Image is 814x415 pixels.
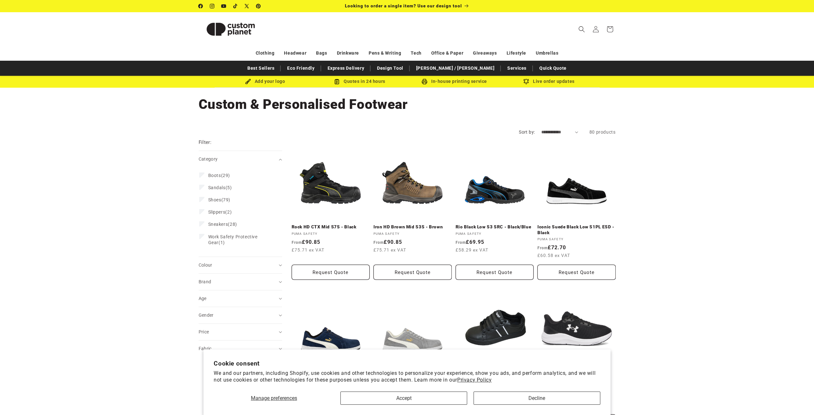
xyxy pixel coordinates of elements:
[208,185,232,190] span: (5)
[523,79,529,84] img: Order updates
[284,48,306,59] a: Headwear
[411,48,421,59] a: Tech
[208,222,228,227] span: Sneakers
[208,185,226,190] span: Sandals
[208,173,221,178] span: Boots
[199,290,282,307] summary: Age (0 selected)
[473,48,497,59] a: Giveaways
[422,79,427,84] img: In-house printing
[413,63,498,74] a: [PERSON_NAME] / [PERSON_NAME]
[199,324,282,340] summary: Price
[474,392,600,405] button: Decline
[199,279,211,284] span: Brand
[324,63,368,74] a: Express Delivery
[214,370,600,384] p: We and our partners, including Shopify, use cookies and other technologies to personalize your ex...
[256,48,275,59] a: Clothing
[199,262,212,268] span: Colour
[208,172,230,178] span: (29)
[199,257,282,273] summary: Colour (0 selected)
[431,48,463,59] a: Office & Paper
[199,329,209,334] span: Price
[292,265,370,280] button: Request Quote
[199,156,218,162] span: Category
[373,265,452,280] button: Request Quote
[536,63,570,74] a: Quick Quote
[208,234,271,245] span: (1)
[519,129,535,135] label: Sort by:
[456,224,534,230] a: Rio Black Low S3 SRC - Black/Blue
[214,360,600,367] h2: Cookie consent
[245,79,251,84] img: Brush Icon
[313,77,407,85] div: Quotes in 24 hours
[214,392,334,405] button: Manage preferences
[199,340,282,357] summary: Fabric (0 selected)
[373,224,452,230] a: Iron HD Brown Mid S3S - Brown
[537,265,616,280] button: Request Quote
[507,48,526,59] a: Lifestyle
[334,79,340,84] img: Order Updates Icon
[199,313,214,318] span: Gender
[199,139,212,146] h2: Filter:
[244,63,278,74] a: Best Sellers
[196,12,265,46] a: Custom Planet
[199,346,212,351] span: Fabric
[292,224,370,230] a: Rock HD CTX Mid S7S - Black
[589,129,616,135] span: 80 products
[199,15,263,44] img: Custom Planet
[251,395,297,401] span: Manage preferences
[457,377,492,383] a: Privacy Policy
[340,392,467,405] button: Accept
[208,234,258,245] span: Work Safety Protective Gear
[208,197,230,203] span: (79)
[345,3,462,8] span: Looking to order a single item? Use our design tool
[199,274,282,290] summary: Brand (0 selected)
[337,48,359,59] a: Drinkware
[456,265,534,280] button: Request Quote
[208,209,226,215] span: Slippers
[575,22,589,36] summary: Search
[199,96,616,113] h1: Custom & Personalised Footwear
[374,63,407,74] a: Design Tool
[284,63,318,74] a: Eco Friendly
[208,221,237,227] span: (28)
[199,307,282,323] summary: Gender (0 selected)
[537,224,616,235] a: Iconic Suede Black Low S1PL ESD - Black
[316,48,327,59] a: Bags
[407,77,502,85] div: In-house printing service
[199,296,207,301] span: Age
[218,77,313,85] div: Add your logo
[369,48,401,59] a: Pens & Writing
[208,209,232,215] span: (2)
[199,151,282,167] summary: Category (0 selected)
[536,48,558,59] a: Umbrellas
[502,77,596,85] div: Live order updates
[504,63,530,74] a: Services
[208,197,221,202] span: Shoes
